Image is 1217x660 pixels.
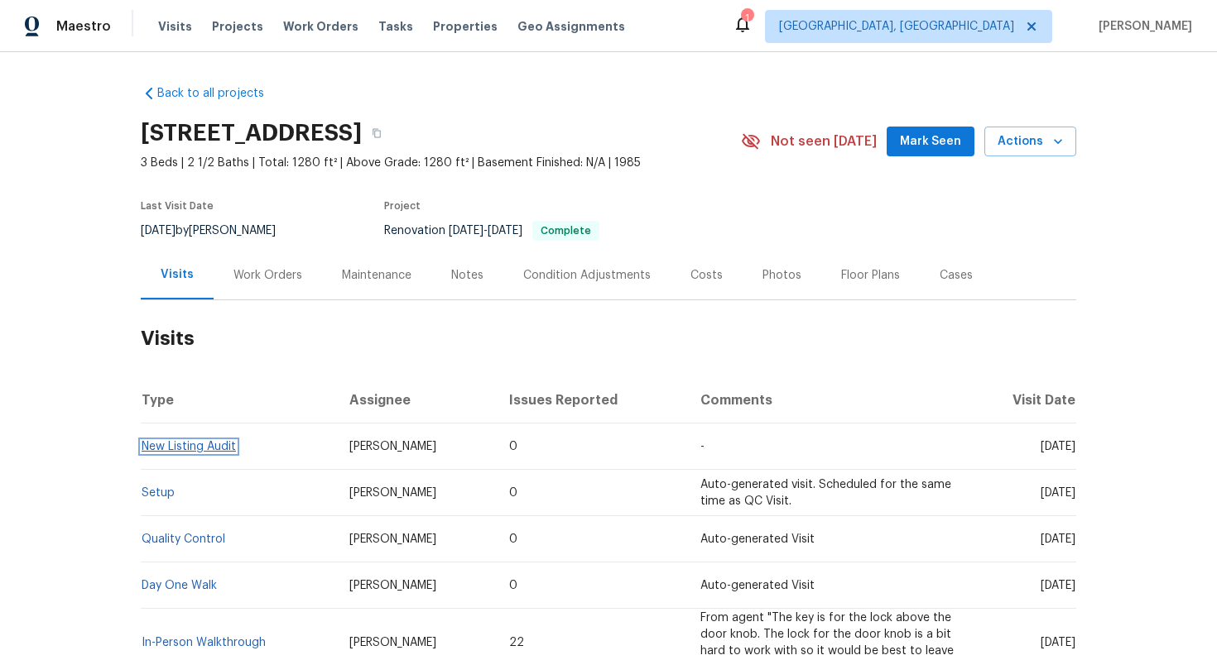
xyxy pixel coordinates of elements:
div: 1 [741,10,753,26]
span: [DATE] [449,225,483,237]
span: 22 [509,637,524,648]
div: Maintenance [342,267,411,284]
a: Setup [142,487,175,499]
th: Issues Reported [496,377,686,423]
span: [DATE] [1041,637,1075,648]
div: Floor Plans [841,267,900,284]
div: Photos [762,267,801,284]
button: Actions [984,127,1076,157]
span: [PERSON_NAME] [349,637,436,648]
div: Visits [161,266,194,283]
th: Comments [687,377,968,423]
span: Visits [158,18,192,35]
span: Renovation [384,225,599,237]
div: Condition Adjustments [523,267,651,284]
span: [PERSON_NAME] [349,580,436,591]
button: Copy Address [362,118,392,148]
button: Mark Seen [887,127,974,157]
span: Complete [534,226,598,236]
span: Auto-generated visit. Scheduled for the same time as QC Visit. [700,479,951,507]
span: Work Orders [283,18,358,35]
div: by [PERSON_NAME] [141,221,296,241]
span: [GEOGRAPHIC_DATA], [GEOGRAPHIC_DATA] [779,18,1014,35]
span: [PERSON_NAME] [349,441,436,452]
span: 0 [509,580,517,591]
div: Work Orders [233,267,302,284]
a: Day One Walk [142,580,217,591]
h2: [STREET_ADDRESS] [141,125,362,141]
div: Costs [690,267,723,284]
span: Geo Assignments [517,18,625,35]
a: In-Person Walkthrough [142,637,266,648]
div: Cases [940,267,973,284]
span: 0 [509,533,517,545]
span: [PERSON_NAME] [349,487,436,499]
span: - [700,441,705,452]
h2: Visits [141,300,1076,377]
span: - [449,225,522,237]
a: New Listing Audit [142,441,236,452]
th: Visit Date [968,377,1076,423]
a: Quality Control [142,533,225,545]
span: Project [384,201,421,211]
span: Tasks [378,21,413,32]
th: Type [141,377,336,423]
span: 0 [509,441,517,452]
th: Assignee [336,377,497,423]
a: Back to all projects [141,85,300,102]
span: Mark Seen [900,132,961,152]
span: [PERSON_NAME] [349,533,436,545]
span: Projects [212,18,263,35]
span: Actions [998,132,1063,152]
span: Not seen [DATE] [771,133,877,150]
span: Properties [433,18,498,35]
span: 3 Beds | 2 1/2 Baths | Total: 1280 ft² | Above Grade: 1280 ft² | Basement Finished: N/A | 1985 [141,155,741,171]
span: Auto-generated Visit [700,580,815,591]
span: [DATE] [1041,487,1075,499]
span: 0 [509,487,517,499]
div: Notes [451,267,483,284]
span: Maestro [56,18,111,35]
span: [DATE] [1041,533,1075,545]
span: [DATE] [1041,441,1075,452]
span: Last Visit Date [141,201,214,211]
span: [DATE] [488,225,522,237]
span: [DATE] [1041,580,1075,591]
span: Auto-generated Visit [700,533,815,545]
span: [PERSON_NAME] [1092,18,1192,35]
span: [DATE] [141,225,176,237]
